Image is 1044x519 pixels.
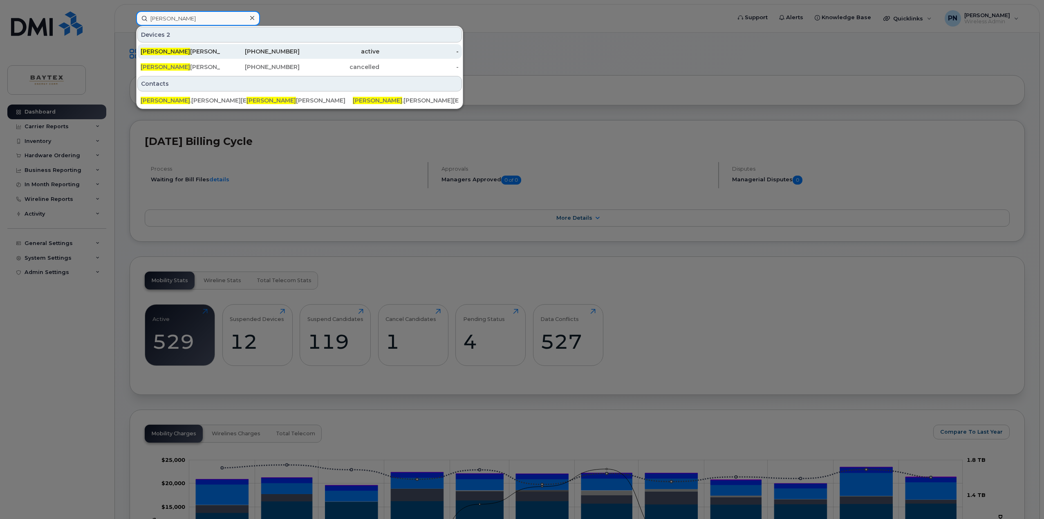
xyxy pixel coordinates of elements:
div: active [300,47,379,56]
a: [PERSON_NAME][PERSON_NAME][PHONE_NUMBER]cancelled- [137,60,462,74]
div: Devices [137,27,462,42]
div: .[PERSON_NAME][EMAIL_ADDRESS][DOMAIN_NAME] [353,96,459,105]
span: [PERSON_NAME] [246,97,296,104]
span: [PERSON_NAME] [141,63,190,71]
span: 2 [166,31,170,39]
a: [PERSON_NAME].[PERSON_NAME][EMAIL_ADDRESS][DOMAIN_NAME][PERSON_NAME][PERSON_NAME][PERSON_NAME].[P... [137,93,462,108]
div: .[PERSON_NAME][EMAIL_ADDRESS][DOMAIN_NAME] [141,96,246,105]
span: [PERSON_NAME] [353,97,402,104]
div: cancelled [300,63,379,71]
div: - [379,63,459,71]
span: [PERSON_NAME] [141,97,190,104]
div: [PHONE_NUMBER] [220,63,300,71]
div: [PERSON_NAME] [246,96,352,105]
a: [PERSON_NAME][PERSON_NAME][PHONE_NUMBER]active- [137,44,462,59]
div: - [379,47,459,56]
div: Contacts [137,76,462,91]
div: [PERSON_NAME] [141,63,220,71]
span: [PERSON_NAME] [141,48,190,55]
div: [PHONE_NUMBER] [220,47,300,56]
div: [PERSON_NAME] [141,47,220,56]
